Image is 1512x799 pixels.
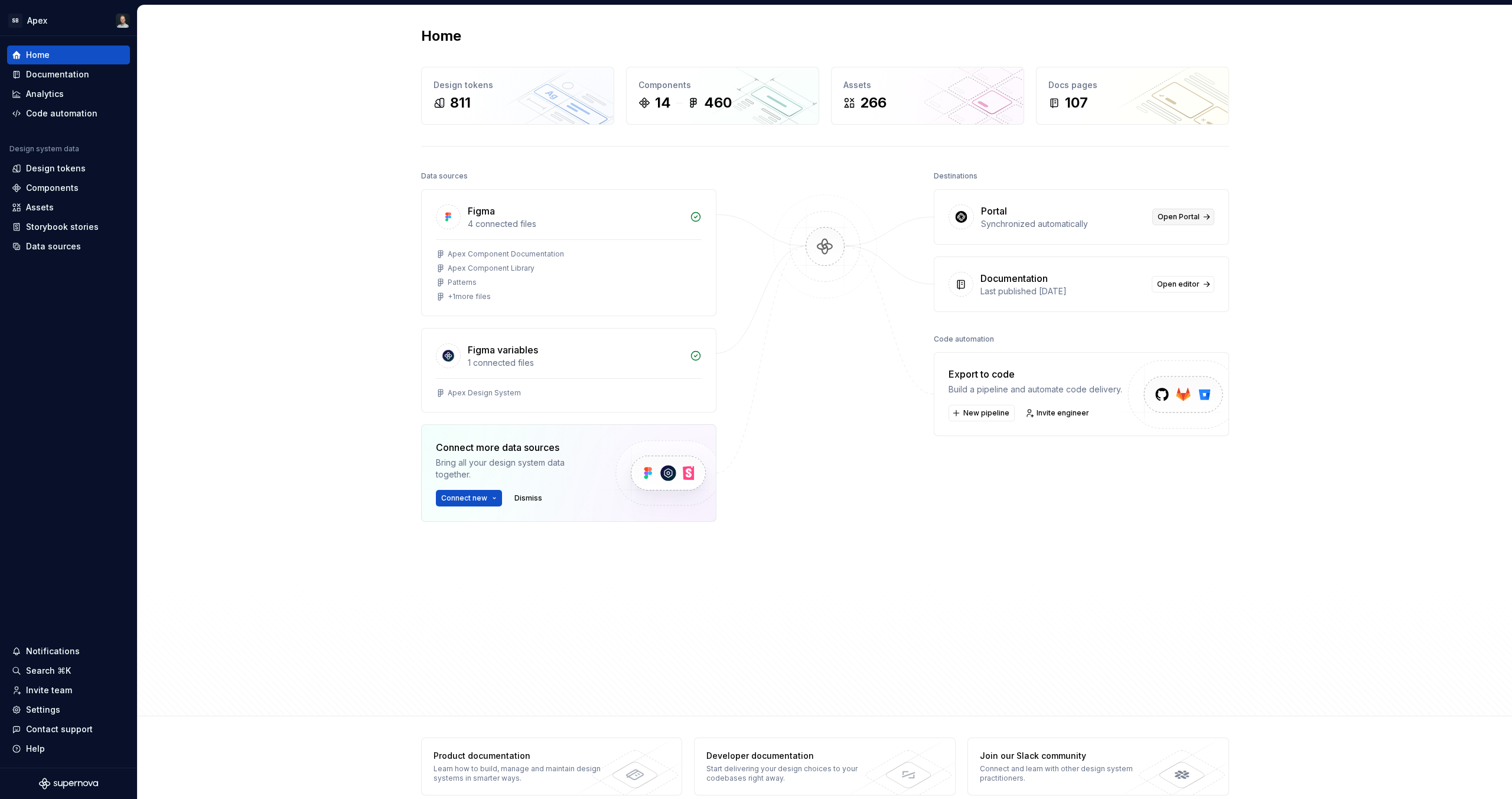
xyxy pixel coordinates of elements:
[26,645,80,657] div: Notifications
[434,750,605,762] div: Product documentation
[434,764,605,783] div: Learn how to build, manage and maintain design systems in smarter ways.
[860,93,887,112] div: 266
[1157,280,1200,289] span: Open editor
[26,88,64,100] div: Analytics
[448,388,521,398] div: Apex Design System
[26,743,45,755] div: Help
[704,93,732,112] div: 460
[448,264,535,273] div: Apex Component Library
[7,642,130,661] button: Notifications
[981,218,1145,230] div: Synchronized automatically
[448,249,564,259] div: Apex Component Documentation
[448,292,491,301] div: + 1 more files
[436,457,595,480] div: Bring all your design system data together.
[26,684,72,696] div: Invite team
[421,738,683,795] a: Product documentationLearn how to build, manage and maintain design systems in smarter ways.
[421,189,716,316] a: Figma4 connected filesApex Component DocumentationApex Component LibraryPatterns+1more files
[1152,209,1214,225] a: Open Portal
[694,738,956,795] a: Developer documentationStart delivering your design choices to your codebases right away.
[706,764,878,783] div: Start delivering your design choices to your codebases right away.
[39,778,98,790] svg: Supernova Logo
[7,65,130,84] a: Documentation
[967,738,1229,795] a: Join our Slack communityConnect and learn with other design system practitioners.
[26,704,60,716] div: Settings
[1152,276,1214,293] a: Open editor
[8,14,22,28] div: SB
[981,204,1007,218] div: Portal
[7,104,130,123] a: Code automation
[509,490,548,506] button: Dismiss
[7,198,130,217] a: Assets
[7,85,130,103] a: Analytics
[7,720,130,739] button: Contact support
[26,182,79,194] div: Components
[27,15,47,27] div: Apex
[7,46,130,64] a: Home
[448,278,477,287] div: Patterns
[468,343,538,357] div: Figma variables
[468,218,683,230] div: 4 connected files
[468,357,683,369] div: 1 connected files
[26,665,71,677] div: Search ⌘K
[26,202,54,213] div: Assets
[7,700,130,719] a: Settings
[706,750,878,762] div: Developer documentation
[934,331,994,347] div: Code automation
[514,493,542,503] span: Dismiss
[436,440,595,454] div: Connect more data sources
[26,241,81,252] div: Data sources
[980,750,1152,762] div: Join our Slack community
[434,79,602,91] div: Design tokens
[934,168,977,184] div: Destinations
[26,221,99,233] div: Storybook stories
[638,79,807,91] div: Components
[1158,212,1200,222] span: Open Portal
[1048,79,1217,91] div: Docs pages
[1022,405,1094,421] a: Invite engineer
[9,144,79,154] div: Design system data
[26,163,86,174] div: Design tokens
[7,681,130,700] a: Invite team
[949,405,1015,421] button: New pipeline
[436,490,502,506] button: Connect new
[26,69,89,80] div: Documentation
[980,285,1145,297] div: Last published [DATE]
[831,67,1024,125] a: Assets266
[421,27,461,46] h2: Home
[843,79,1012,91] div: Assets
[26,108,97,119] div: Code automation
[655,93,671,112] div: 14
[7,159,130,178] a: Design tokens
[7,661,130,680] button: Search ⌘K
[421,67,614,125] a: Design tokens811
[980,764,1152,783] div: Connect and learn with other design system practitioners.
[2,8,135,33] button: SBApexNiklas Quitzau
[963,408,1009,418] span: New pipeline
[7,739,130,758] button: Help
[1036,67,1229,125] a: Docs pages107
[949,384,1122,395] div: Build a pipeline and automate code delivery.
[116,14,130,28] img: Niklas Quitzau
[626,67,819,125] a: Components14460
[1065,93,1088,112] div: 107
[7,217,130,236] a: Storybook stories
[1037,408,1089,418] span: Invite engineer
[26,723,93,735] div: Contact support
[421,168,468,184] div: Data sources
[421,328,716,413] a: Figma variables1 connected filesApex Design System
[468,204,495,218] div: Figma
[26,49,50,61] div: Home
[949,367,1122,381] div: Export to code
[441,493,487,503] span: Connect new
[450,93,471,112] div: 811
[7,178,130,197] a: Components
[7,237,130,256] a: Data sources
[980,271,1048,285] div: Documentation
